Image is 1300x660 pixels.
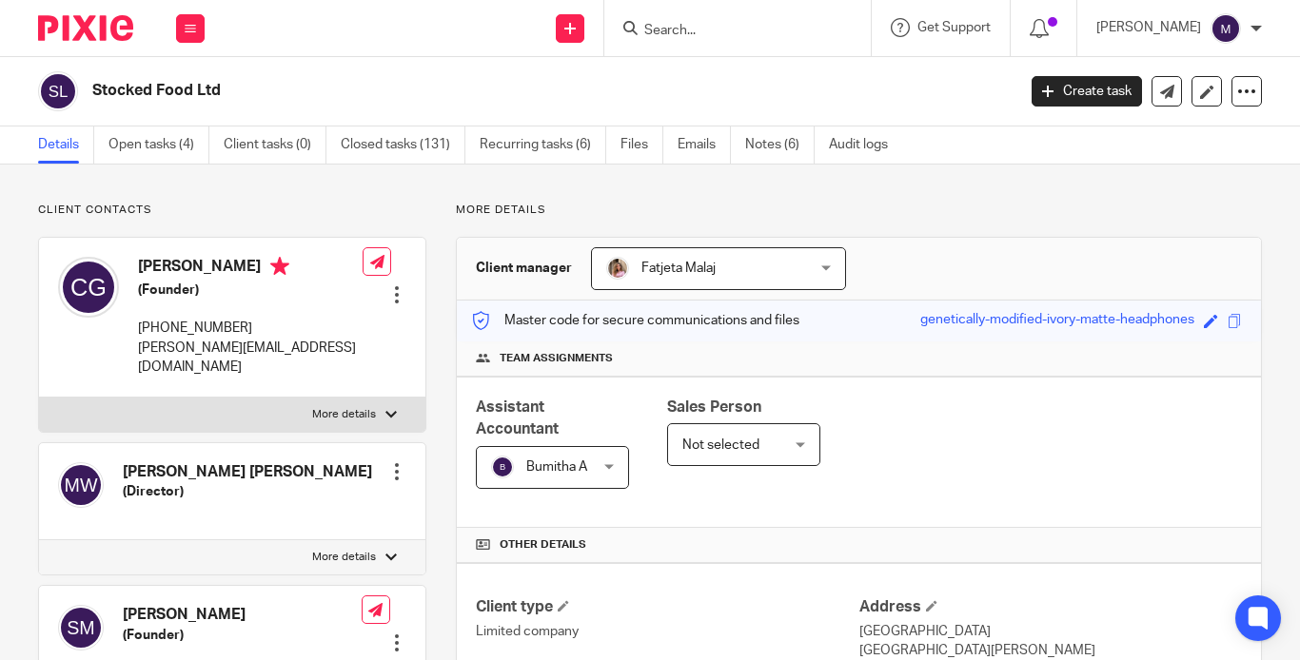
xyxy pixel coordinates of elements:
p: More details [312,407,376,422]
span: Team assignments [500,351,613,366]
img: MicrosoftTeams-image%20(5).png [606,257,629,280]
img: svg%3E [58,605,104,650]
h2: Stocked Food Ltd [92,81,821,101]
p: [PERSON_NAME] [1096,18,1201,37]
h5: (Founder) [138,281,363,300]
span: Sales Person [667,399,761,415]
img: svg%3E [58,257,119,318]
a: Files [620,126,663,164]
p: [PERSON_NAME][EMAIL_ADDRESS][DOMAIN_NAME] [138,339,363,378]
p: Client contacts [38,203,426,218]
span: Not selected [682,438,759,452]
h4: [PERSON_NAME] [123,605,362,625]
span: Get Support [917,21,991,34]
h4: [PERSON_NAME] [138,257,363,281]
input: Search [642,23,814,40]
span: Bumitha A [526,460,587,474]
a: Audit logs [829,126,902,164]
p: [PHONE_NUMBER] [138,319,363,338]
h3: Client manager [476,259,572,278]
h4: Client type [476,597,858,617]
a: Details [38,126,94,164]
a: Notes (6) [745,126,815,164]
span: Other details [500,537,586,553]
div: genetically-modified-ivory-matte-headphones [920,310,1194,332]
span: Fatjeta Malaj [641,262,716,275]
a: Closed tasks (131) [341,126,465,164]
h5: (Director) [123,482,372,501]
p: More details [456,203,1262,218]
p: Limited company [476,622,858,641]
a: Client tasks (0) [224,126,326,164]
img: svg%3E [38,71,78,111]
img: svg%3E [58,462,104,508]
a: Emails [678,126,731,164]
img: svg%3E [1211,13,1241,44]
h5: (Founder) [123,626,362,645]
i: Primary [270,257,289,276]
h4: Address [859,597,1242,617]
img: Pixie [38,15,133,41]
p: [GEOGRAPHIC_DATA][PERSON_NAME] [859,641,1242,660]
img: svg%3E [491,456,514,478]
a: Recurring tasks (6) [480,126,606,164]
a: Create task [1032,76,1142,107]
p: Master code for secure communications and files [471,311,799,330]
span: Assistant Accountant [476,399,559,437]
p: [GEOGRAPHIC_DATA] [859,622,1242,641]
a: Open tasks (4) [108,126,209,164]
h4: [PERSON_NAME] [PERSON_NAME] [123,462,372,482]
p: More details [312,550,376,565]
